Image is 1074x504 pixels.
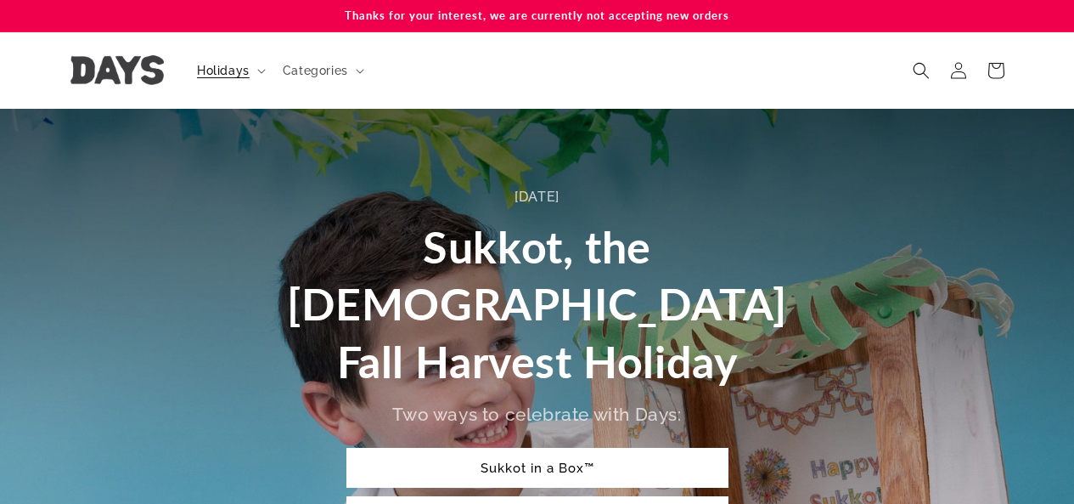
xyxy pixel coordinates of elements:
summary: Holidays [187,53,273,88]
img: Days United [70,55,164,85]
summary: Search [902,52,940,89]
span: Two ways to celebrate with Days: [392,404,681,425]
summary: Categories [273,53,371,88]
span: Holidays [197,63,250,78]
span: Categories [283,63,348,78]
div: [DATE] [278,185,796,210]
a: Sukkot in a Box™ [346,448,728,488]
span: Sukkot, the [DEMOGRAPHIC_DATA] Fall Harvest Holiday [287,220,787,388]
